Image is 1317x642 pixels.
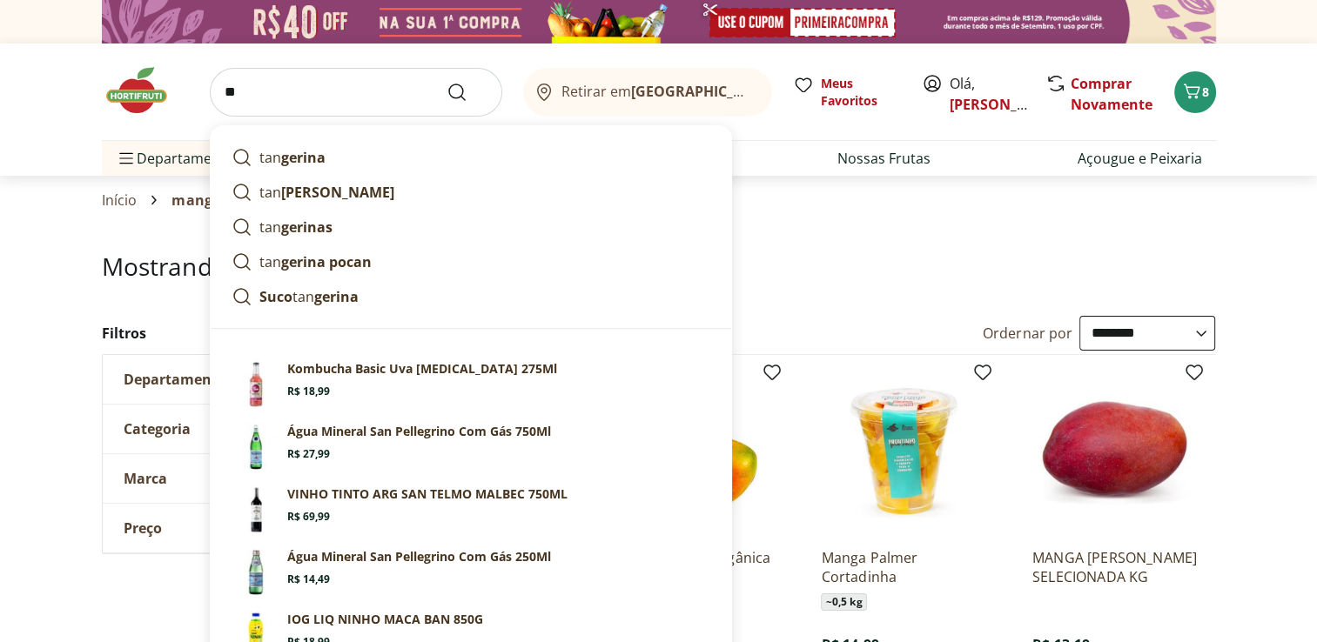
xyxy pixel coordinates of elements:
button: Marca [103,454,364,503]
span: R$ 14,49 [287,572,330,586]
button: Preço [103,504,364,552]
label: Ordernar por [983,324,1073,343]
p: Água Mineral San Pellegrino Com Gás 250Ml [287,548,551,565]
a: PrincipalVINHO TINTO ARG SAN TELMO MALBEC 750MLR$ 69,99 [225,478,717,541]
a: [PERSON_NAME] [950,95,1063,114]
span: R$ 27,99 [287,447,330,461]
img: Principal [232,548,280,597]
p: VINHO TINTO ARG SAN TELMO MALBEC 750ML [287,485,568,503]
a: Comprar Novamente [1071,74,1152,114]
button: Menu [116,137,137,179]
p: tan [259,286,359,307]
p: tan [259,147,326,168]
p: tan [259,182,394,203]
button: Departamento [103,355,364,404]
p: Água Mineral San Pellegrino Com Gás 750Ml [287,423,551,440]
span: Departamento [124,371,226,388]
strong: gerina [281,148,326,167]
span: R$ 69,99 [287,510,330,524]
span: ~ 0,5 kg [821,593,866,611]
span: Preço [124,519,162,537]
button: Categoria [103,405,364,453]
span: Meus Favoritos [821,75,901,110]
a: PrincipalÁgua Mineral San Pellegrino Com Gás 250MlR$ 14,49 [225,541,717,604]
a: Meus Favoritos [793,75,901,110]
strong: gerinas [281,217,333,237]
img: Principal [232,485,280,534]
a: Início [102,192,138,208]
b: [GEOGRAPHIC_DATA]/[GEOGRAPHIC_DATA] [631,82,924,101]
span: Departamentos [116,137,241,179]
strong: gerina pocan [281,252,372,271]
input: search [210,68,502,117]
p: tan [259,217,333,237]
strong: gerina [314,287,359,306]
a: tan[PERSON_NAME] [225,175,717,210]
a: Manga Palmer Cortadinha [821,548,986,586]
p: tan [259,251,372,272]
button: Submit Search [447,82,488,103]
span: 8 [1202,84,1209,100]
p: Kombucha Basic Uva [MEDICAL_DATA] 275Ml [287,360,557,378]
p: IOG LIQ NINHO MACA BAN 850G [287,611,483,628]
strong: [PERSON_NAME] [281,183,394,202]
span: Retirar em [561,84,754,99]
img: Principal [232,360,280,409]
a: Nossas Frutas [837,148,931,169]
h1: Mostrando resultados para: [102,252,1216,280]
span: Categoria [124,420,191,438]
a: PrincipalÁgua Mineral San Pellegrino Com Gás 750MlR$ 27,99 [225,416,717,478]
button: Retirar em[GEOGRAPHIC_DATA]/[GEOGRAPHIC_DATA] [523,68,772,117]
a: tangerina pocan [225,244,717,279]
h2: Filtros [102,316,365,351]
a: Sucotangerina [225,279,717,314]
strong: Suco [259,287,292,306]
a: PrincipalKombucha Basic Uva [MEDICAL_DATA] 275MlR$ 18,99 [225,353,717,416]
a: MANGA [PERSON_NAME] SELECIONADA KG [1032,548,1198,586]
a: Açougue e Peixaria [1078,148,1202,169]
span: Olá, [950,73,1027,115]
img: MANGA PALMER SELECIONADA KG [1032,369,1198,534]
button: Carrinho [1174,71,1216,113]
span: manga palmer [171,192,275,208]
span: Marca [124,470,167,487]
img: Hortifruti [102,64,189,117]
a: tangerina [225,140,717,175]
img: Manga Palmer Cortadinha [821,369,986,534]
img: Principal [232,423,280,471]
a: tangerinas [225,210,717,244]
span: R$ 18,99 [287,385,330,398]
